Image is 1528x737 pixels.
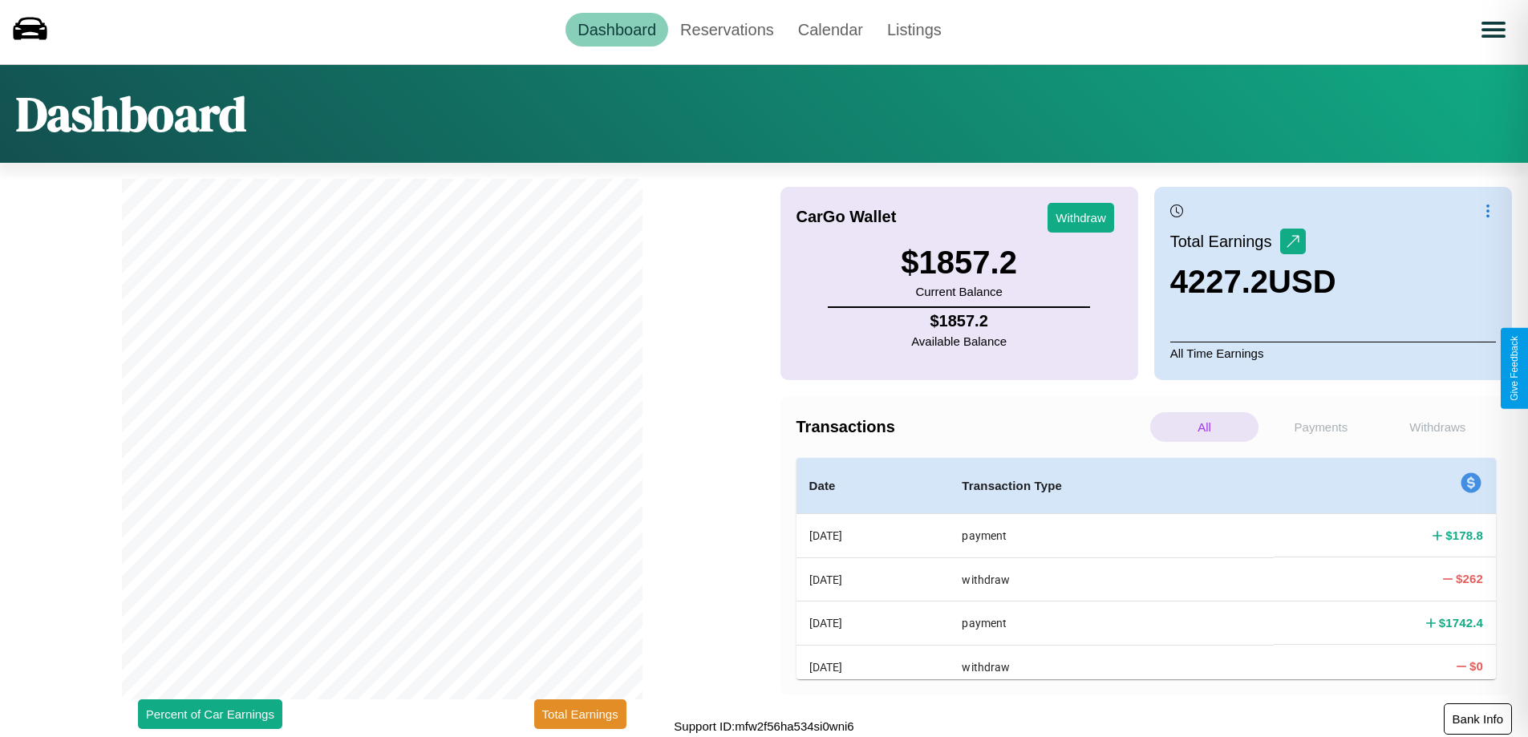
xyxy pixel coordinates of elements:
p: Available Balance [911,330,1007,352]
h4: CarGo Wallet [796,208,897,226]
div: Give Feedback [1509,336,1520,401]
a: Reservations [668,13,786,47]
p: Current Balance [901,281,1017,302]
th: withdraw [949,557,1274,601]
th: withdraw [949,645,1274,688]
th: payment [949,601,1274,645]
th: [DATE] [796,645,950,688]
button: Bank Info [1444,703,1512,735]
h4: Transaction Type [962,476,1261,496]
h4: $ 262 [1456,570,1483,587]
h4: $ 1742.4 [1439,614,1483,631]
p: All Time Earnings [1170,342,1496,364]
button: Total Earnings [534,699,626,729]
h1: Dashboard [16,81,246,147]
a: Listings [875,13,954,47]
button: Withdraw [1048,203,1114,233]
p: All [1150,412,1258,442]
p: Total Earnings [1170,227,1280,256]
th: payment [949,514,1274,558]
h4: Date [809,476,937,496]
th: [DATE] [796,557,950,601]
th: [DATE] [796,514,950,558]
h4: $ 0 [1469,658,1483,674]
button: Open menu [1471,7,1516,52]
a: Calendar [786,13,875,47]
button: Percent of Car Earnings [138,699,282,729]
p: Support ID: mfw2f56ha534si0wni6 [674,715,853,737]
th: [DATE] [796,601,950,645]
a: Dashboard [565,13,668,47]
h4: Transactions [796,418,1146,436]
h3: 4227.2 USD [1170,264,1336,300]
h4: $ 1857.2 [911,312,1007,330]
p: Payments [1267,412,1375,442]
h4: $ 178.8 [1445,527,1483,544]
h3: $ 1857.2 [901,245,1017,281]
p: Withdraws [1384,412,1492,442]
